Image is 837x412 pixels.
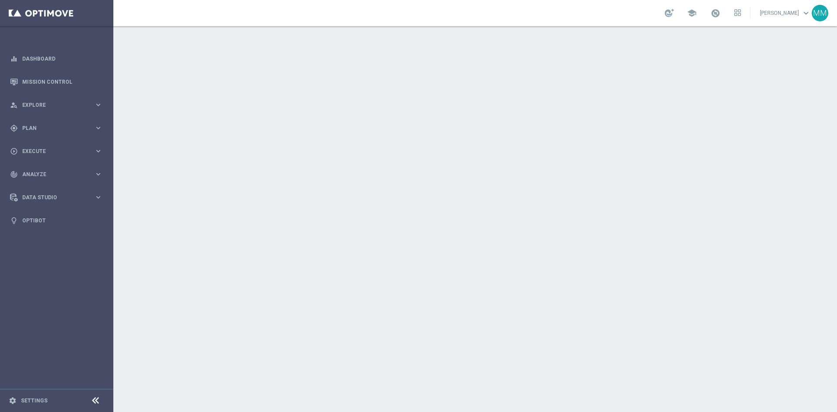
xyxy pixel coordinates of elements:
[22,195,94,200] span: Data Studio
[9,397,17,405] i: settings
[10,148,103,155] button: play_circle_outline Execute keyboard_arrow_right
[10,217,18,225] i: lightbulb
[10,102,103,109] button: person_search Explore keyboard_arrow_right
[10,55,103,62] button: equalizer Dashboard
[94,193,102,201] i: keyboard_arrow_right
[10,194,103,201] button: Data Studio keyboard_arrow_right
[759,7,812,20] a: [PERSON_NAME]keyboard_arrow_down
[22,47,102,70] a: Dashboard
[10,170,18,178] i: track_changes
[10,55,18,63] i: equalizer
[94,147,102,155] i: keyboard_arrow_right
[94,124,102,132] i: keyboard_arrow_right
[22,209,102,232] a: Optibot
[10,47,102,70] div: Dashboard
[10,70,102,93] div: Mission Control
[10,124,18,132] i: gps_fixed
[10,101,94,109] div: Explore
[21,398,48,403] a: Settings
[687,8,697,18] span: school
[22,126,94,131] span: Plan
[10,124,94,132] div: Plan
[10,170,94,178] div: Analyze
[801,8,811,18] span: keyboard_arrow_down
[10,125,103,132] button: gps_fixed Plan keyboard_arrow_right
[10,217,103,224] button: lightbulb Optibot
[812,5,828,21] div: MM
[10,194,94,201] div: Data Studio
[10,147,94,155] div: Execute
[22,70,102,93] a: Mission Control
[22,102,94,108] span: Explore
[10,209,102,232] div: Optibot
[10,101,18,109] i: person_search
[10,78,103,85] button: Mission Control
[94,170,102,178] i: keyboard_arrow_right
[10,147,18,155] i: play_circle_outline
[22,172,94,177] span: Analyze
[94,101,102,109] i: keyboard_arrow_right
[10,171,103,178] button: track_changes Analyze keyboard_arrow_right
[22,149,94,154] span: Execute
